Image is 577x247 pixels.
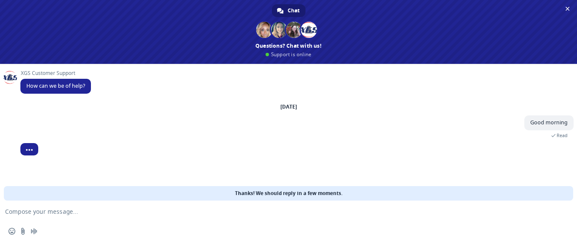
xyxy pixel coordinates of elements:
[563,4,572,13] span: Close chat
[530,119,568,126] span: Good morning
[557,132,568,138] span: Read
[8,228,15,235] span: Insert an emoji
[272,4,305,17] a: Chat
[235,186,342,201] span: Thanks! We should reply in a few moments.
[31,228,37,235] span: Audio message
[20,228,26,235] span: Send a file
[288,4,300,17] span: Chat
[280,104,297,109] div: [DATE]
[20,70,91,76] span: XGS Customer Support
[26,82,85,89] span: How can we be of help?
[5,201,552,222] textarea: Compose your message...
